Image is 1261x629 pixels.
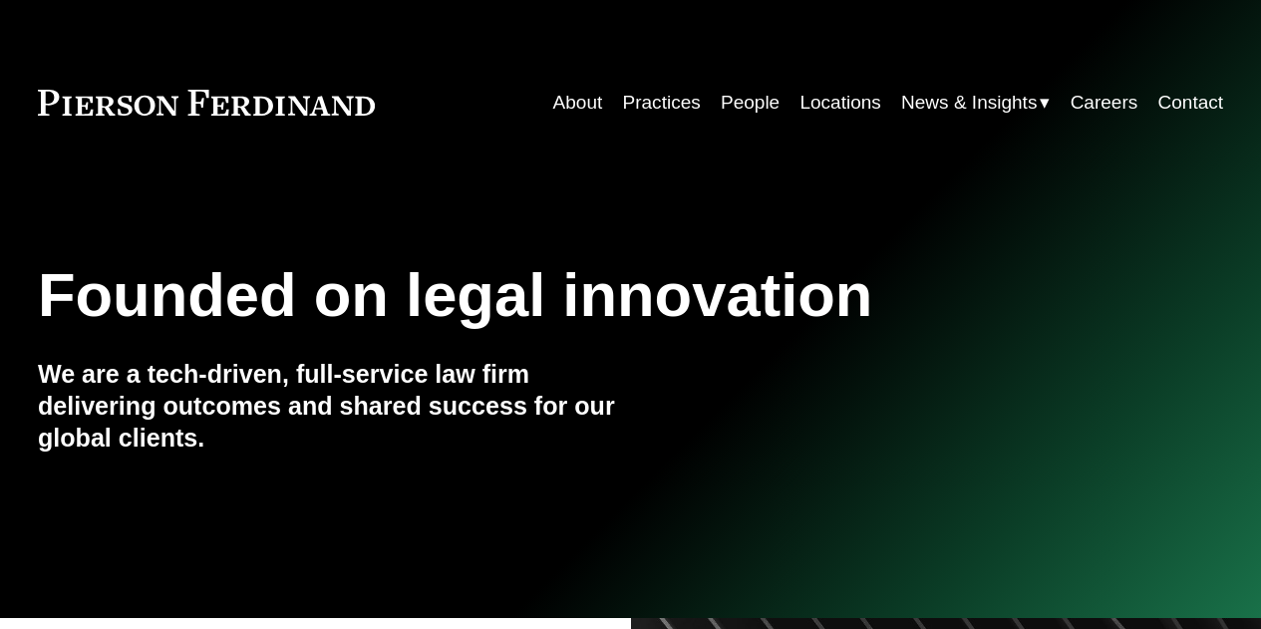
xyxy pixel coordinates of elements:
[38,260,1026,330] h1: Founded on legal innovation
[901,86,1037,120] span: News & Insights
[1158,84,1224,122] a: Contact
[623,84,701,122] a: Practices
[38,359,631,455] h4: We are a tech-driven, full-service law firm delivering outcomes and shared success for our global...
[799,84,880,122] a: Locations
[553,84,603,122] a: About
[721,84,780,122] a: People
[901,84,1050,122] a: folder dropdown
[1071,84,1138,122] a: Careers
